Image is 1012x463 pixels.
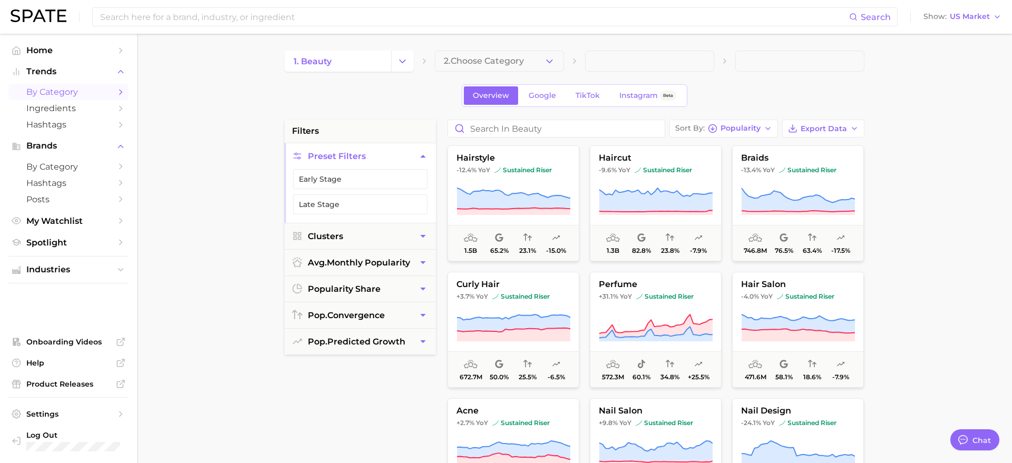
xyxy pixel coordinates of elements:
[476,419,488,427] span: YoY
[308,337,327,347] abbr: popularity index
[456,419,474,427] span: +2.7%
[308,151,366,161] span: Preset Filters
[590,145,722,261] button: haircut-9.6% YoYsustained risersustained riser1.3b82.8%23.8%-7.9%
[741,166,761,174] span: -13.4%
[548,373,565,381] span: -6.5%
[285,302,436,328] button: pop.convergence
[520,86,565,105] a: Google
[637,358,646,371] span: popularity share: TikTok
[285,143,436,169] button: Preset Filters
[599,166,617,174] span: -9.6%
[435,51,564,72] button: 2.Choose Category
[26,45,111,55] span: Home
[26,103,111,113] span: Ingredients
[476,292,488,301] span: YoY
[599,419,618,427] span: +9.8%
[8,138,129,154] button: Brands
[636,419,693,427] span: sustained riser
[26,265,111,274] span: Industries
[464,86,518,105] a: Overview
[8,84,129,100] a: by Category
[661,247,679,254] span: 23.8%
[636,420,642,426] img: sustained riser
[492,292,550,301] span: sustained riser
[26,358,111,368] span: Help
[836,232,845,244] span: popularity predicted growth: Uncertain
[775,247,793,254] span: 76.5%
[490,247,509,254] span: 65.2%
[808,232,816,244] span: popularity convergence: High Convergence
[26,141,111,151] span: Brands
[26,120,111,130] span: Hashtags
[546,247,566,254] span: -15.0%
[26,67,111,76] span: Trends
[808,358,816,371] span: popularity convergence: Very Low Convergence
[308,284,381,294] span: popularity share
[448,280,579,289] span: curly hair
[620,292,632,301] span: YoY
[285,250,436,275] button: avg.monthly popularity
[733,153,863,163] span: braids
[777,292,834,301] span: sustained riser
[8,42,129,58] a: Home
[761,292,773,301] span: YoY
[576,91,600,100] span: TikTok
[99,8,849,26] input: Search here for a brand, industry, or ingredient
[448,406,579,416] span: acne
[26,87,111,97] span: by Category
[635,167,641,173] img: sustained riser
[285,223,436,249] button: Clusters
[519,373,537,381] span: 25.5%
[26,430,128,440] span: Log Out
[26,337,111,347] span: Onboarding Videos
[8,234,129,251] a: Spotlight
[606,232,620,244] span: average monthly popularity: Very High Popularity
[619,91,658,100] span: Instagram
[391,51,414,72] button: Change Category
[444,56,524,66] span: 2. Choose Category
[660,373,679,381] span: 34.8%
[780,358,788,371] span: popularity share: Google
[8,64,129,80] button: Trends
[748,232,762,244] span: average monthly popularity: Very High Popularity
[694,232,703,244] span: popularity predicted growth: Uncertain
[492,419,550,427] span: sustained riser
[690,247,707,254] span: -7.9%
[26,238,111,248] span: Spotlight
[523,358,532,371] span: popularity convergence: Low Convergence
[494,166,552,174] span: sustained riser
[456,292,474,300] span: +3.7%
[836,358,845,371] span: popularity predicted growth: Uncertain
[763,166,775,174] span: YoY
[619,419,631,427] span: YoY
[294,56,332,66] span: 1. beauty
[921,10,1004,24] button: ShowUS Market
[8,406,129,422] a: Settings
[923,14,947,19] span: Show
[635,166,692,174] span: sustained riser
[529,91,556,100] span: Google
[779,166,836,174] span: sustained riser
[861,12,891,22] span: Search
[801,124,847,133] span: Export Data
[779,419,836,427] span: sustained riser
[632,247,651,254] span: 82.8%
[779,167,785,173] img: sustained riser
[308,310,385,320] span: convergence
[606,358,620,371] span: average monthly popularity: Very High Popularity
[637,232,646,244] span: popularity share: Google
[492,293,499,300] img: sustained riser
[632,373,650,381] span: 60.1%
[293,194,427,214] button: Late Stage
[495,232,503,244] span: popularity share: Google
[602,373,624,381] span: 572.3m
[803,247,822,254] span: 63.4%
[8,175,129,191] a: Hashtags
[285,329,436,354] button: pop.predicted growth
[777,293,783,300] img: sustained riser
[26,216,111,226] span: My Watchlist
[308,231,343,241] span: Clusters
[666,358,674,371] span: popularity convergence: Low Convergence
[552,358,560,371] span: popularity predicted growth: Uncertain
[636,292,694,301] span: sustained riser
